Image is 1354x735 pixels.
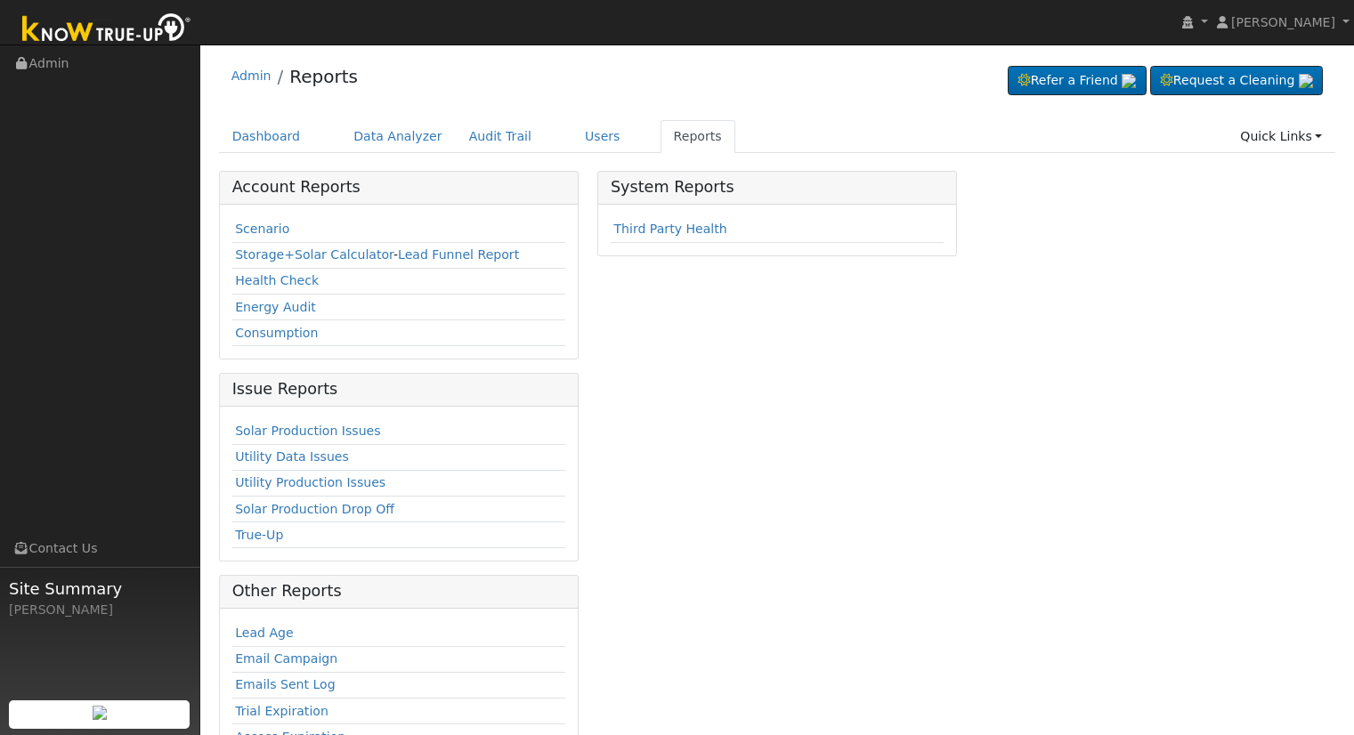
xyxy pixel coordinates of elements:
[235,651,337,666] a: Email Campaign
[9,577,191,601] span: Site Summary
[232,242,565,268] td: -
[235,222,289,236] a: Scenario
[398,247,519,262] a: Lead Funnel Report
[1227,120,1335,153] a: Quick Links
[232,380,565,399] h5: Issue Reports
[1299,74,1313,88] img: retrieve
[611,178,944,197] h5: System Reports
[235,502,394,516] a: Solar Production Drop Off
[235,704,328,718] a: Trial Expiration
[456,120,545,153] a: Audit Trail
[235,247,393,262] a: Storage+Solar Calculator
[9,601,191,619] div: [PERSON_NAME]
[235,677,336,691] a: Emails Sent Log
[1122,74,1136,88] img: retrieve
[219,120,314,153] a: Dashboard
[235,300,316,314] a: Energy Audit
[235,475,385,489] a: Utility Production Issues
[231,69,272,83] a: Admin
[235,528,283,542] a: True-Up
[1231,15,1335,29] span: [PERSON_NAME]
[235,273,319,287] a: Health Check
[661,120,735,153] a: Reports
[289,66,358,87] a: Reports
[235,449,349,464] a: Utility Data Issues
[572,120,634,153] a: Users
[93,706,107,720] img: retrieve
[1008,66,1147,96] a: Refer a Friend
[235,424,380,438] a: Solar Production Issues
[235,326,318,340] a: Consumption
[340,120,456,153] a: Data Analyzer
[1150,66,1323,96] a: Request a Cleaning
[613,222,726,236] a: Third Party Health
[235,626,294,640] a: Lead Age
[232,178,565,197] h5: Account Reports
[232,582,565,601] h5: Other Reports
[13,10,200,50] img: Know True-Up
